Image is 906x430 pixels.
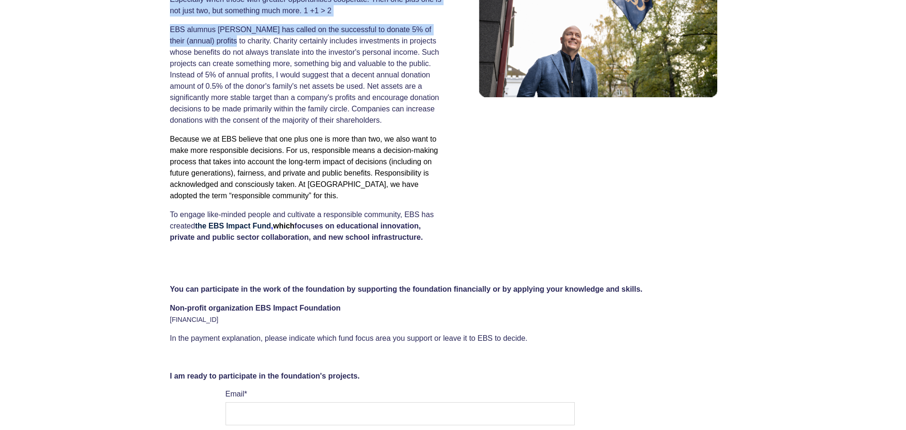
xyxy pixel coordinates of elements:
[170,334,528,342] font: In the payment explanation, please indicate which fund focus area you support or leave it to EBS ...
[226,390,244,398] font: Email
[195,222,271,230] a: the EBS Impact Fund
[170,211,434,230] font: To engage like-minded people and cultivate a responsible community, EBS has created
[170,372,360,380] font: I am ready to participate in the foundation's projects.
[170,316,218,323] font: [FINANCIAL_ID]
[271,222,273,230] font: ,
[170,222,423,241] font: focuses on educational innovation, private and public sector collaboration, and new school infras...
[170,135,438,200] font: Because we at EBS believe that one plus one is more than two, we also want to make more responsib...
[273,222,294,230] font: which
[170,25,439,124] font: EBS alumnus [PERSON_NAME] has called on the successful to donate 5% of their (annual) profits to ...
[170,285,643,293] font: You can participate in the work of the foundation by supporting the foundation financially or by ...
[170,304,341,312] font: Non-profit organization EBS Impact Foundation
